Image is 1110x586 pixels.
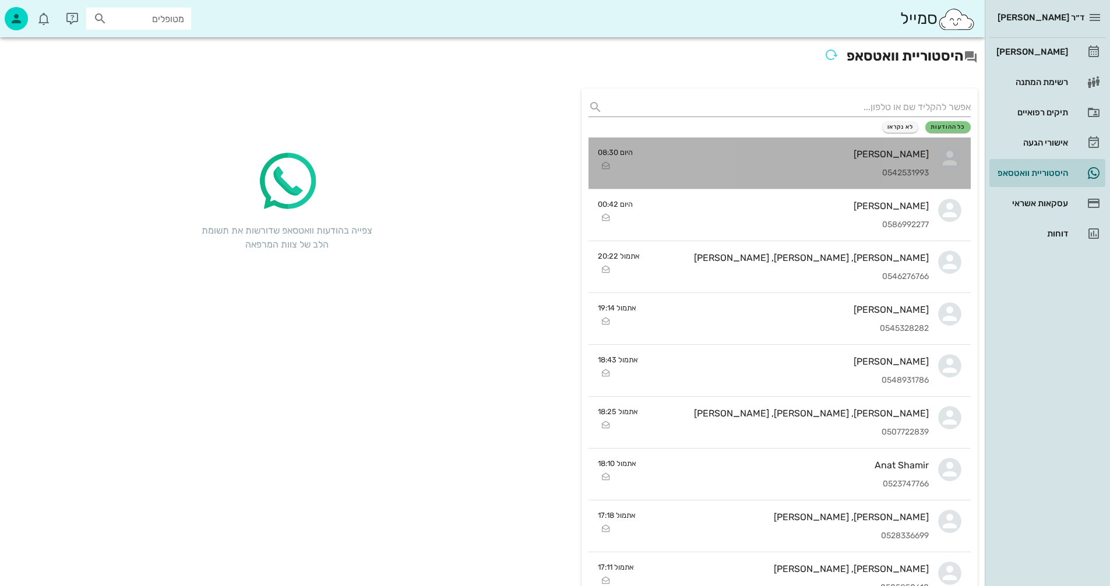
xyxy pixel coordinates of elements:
[643,563,929,574] div: [PERSON_NAME], [PERSON_NAME]
[938,8,975,31] img: SmileCloud logo
[989,68,1105,96] a: רשימת המתנה
[34,9,41,16] span: תג
[252,147,322,217] img: whatsapp-icon.2ee8d5f3.png
[647,408,929,419] div: [PERSON_NAME], [PERSON_NAME], [PERSON_NAME]
[647,428,929,437] div: 0507722839
[998,12,1084,23] span: ד״ר [PERSON_NAME]
[200,224,375,252] div: צפייה בהודעות וואטסאפ שדורשות את תשומת הלב של צוות המרפאה
[989,159,1105,187] a: היסטוריית וואטסאפ
[994,77,1068,87] div: רשימת המתנה
[931,123,965,130] span: כל ההודעות
[598,199,633,210] small: היום 00:42
[598,147,633,158] small: היום 08:30
[989,98,1105,126] a: תיקים רפואיים
[994,138,1068,147] div: אישורי הגעה
[645,531,929,541] div: 0528336699
[994,168,1068,178] div: היסטוריית וואטסאפ
[649,272,929,282] div: 0546276766
[598,302,636,313] small: אתמול 19:14
[642,220,929,230] div: 0586992277
[989,129,1105,157] a: אישורי הגעה
[598,250,640,262] small: אתמול 20:22
[598,510,636,521] small: אתמול 17:18
[646,324,929,334] div: 0545328282
[598,354,638,365] small: אתמול 18:43
[989,38,1105,66] a: [PERSON_NAME]
[994,108,1068,117] div: תיקים רפואיים
[900,6,975,31] div: סמייל
[7,44,978,70] h2: היסטוריית וואטסאפ
[649,252,929,263] div: [PERSON_NAME], [PERSON_NAME], [PERSON_NAME]
[989,220,1105,248] a: דוחות
[646,304,929,315] div: [PERSON_NAME]
[645,511,929,523] div: [PERSON_NAME], [PERSON_NAME]
[994,229,1068,238] div: דוחות
[598,458,636,469] small: אתמול 18:10
[887,123,914,130] span: לא נקראו
[642,168,929,178] div: 0542531993
[994,199,1068,208] div: עסקאות אשראי
[882,121,919,133] button: לא נקראו
[647,376,929,386] div: 0548931786
[647,356,929,367] div: [PERSON_NAME]
[989,189,1105,217] a: עסקאות אשראי
[642,200,929,211] div: [PERSON_NAME]
[607,98,971,117] input: אפשר להקליד שם או טלפון...
[642,149,929,160] div: [PERSON_NAME]
[994,47,1068,57] div: [PERSON_NAME]
[646,479,929,489] div: 0523747766
[598,562,634,573] small: אתמול 17:11
[925,121,971,133] button: כל ההודעות
[646,460,929,471] div: Anat Shamir
[598,406,638,417] small: אתמול 18:25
